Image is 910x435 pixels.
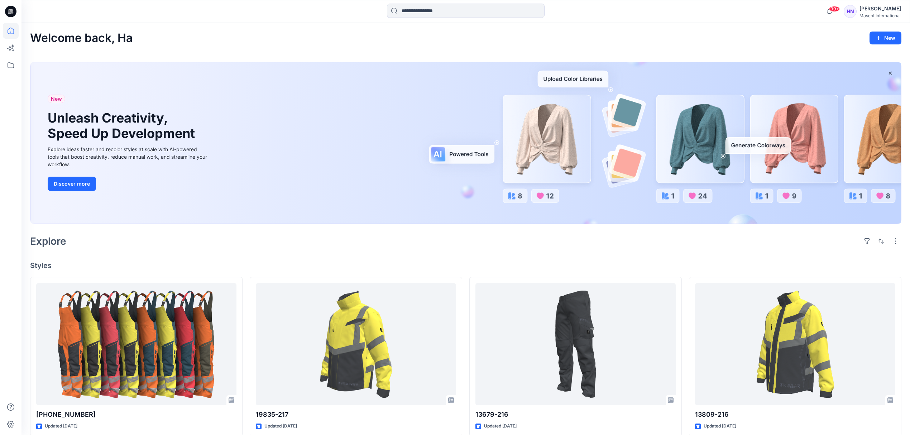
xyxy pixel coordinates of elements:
a: 13809-216 [695,283,895,406]
div: [PERSON_NAME] [859,4,901,13]
a: Discover more [48,177,209,191]
div: Explore ideas faster and recolor styles at scale with AI-powered tools that boost creativity, red... [48,145,209,168]
p: 13679-216 [475,410,676,420]
div: Mascot International [859,13,901,18]
p: 19835-217 [256,410,456,420]
p: Updated [DATE] [484,422,517,430]
a: 13679-216 [475,283,676,406]
div: HN [844,5,857,18]
button: New [870,32,901,44]
h2: Explore [30,235,66,247]
p: Updated [DATE] [264,422,297,430]
span: 99+ [829,6,840,12]
p: [PHONE_NUMBER] [36,410,236,420]
a: 19835-217 [256,283,456,406]
button: Discover more [48,177,96,191]
span: New [51,95,62,103]
h1: Unleash Creativity, Speed Up Development [48,110,198,141]
a: 19569-236-511 [36,283,236,406]
p: 13809-216 [695,410,895,420]
h4: Styles [30,261,901,270]
p: Updated [DATE] [45,422,77,430]
p: Updated [DATE] [704,422,736,430]
h2: Welcome back, Ha [30,32,133,45]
